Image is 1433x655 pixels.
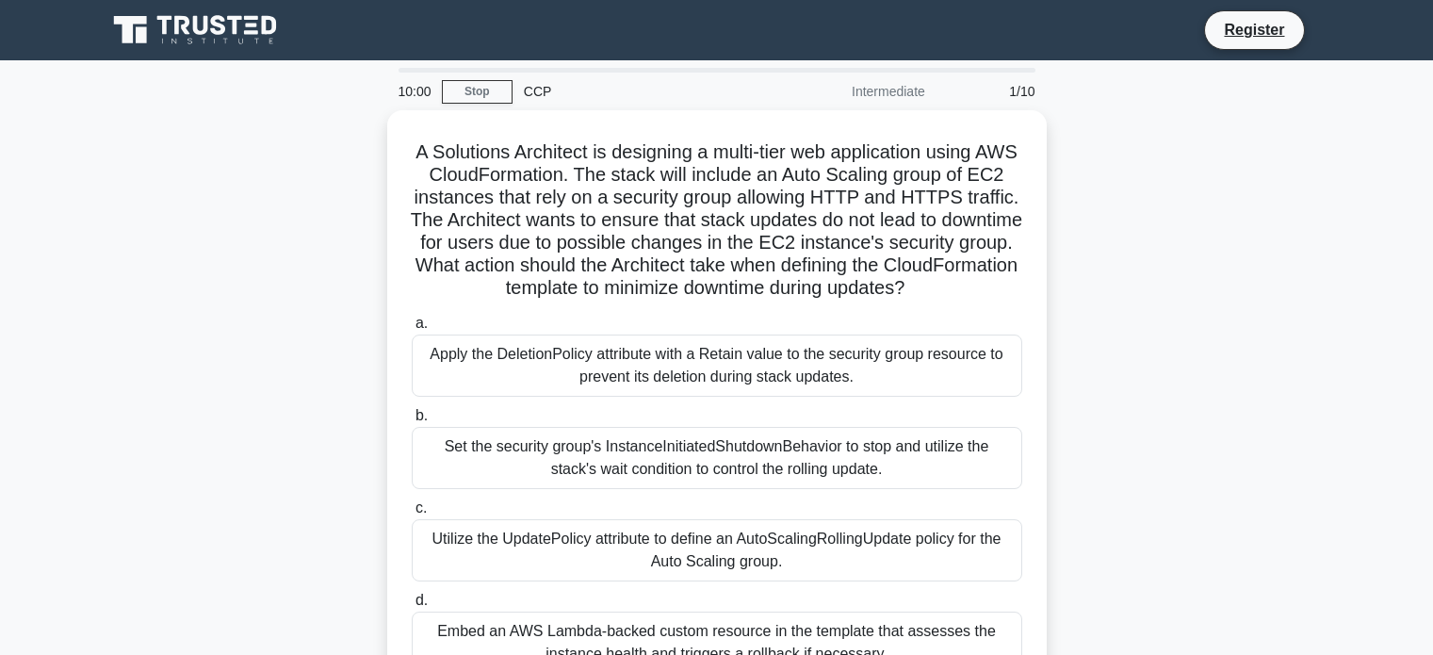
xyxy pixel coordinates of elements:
[412,519,1022,581] div: Utilize the UpdatePolicy attribute to define an AutoScalingRollingUpdate policy for the Auto Scal...
[513,73,772,110] div: CCP
[415,499,427,516] span: c.
[442,80,513,104] a: Stop
[412,427,1022,489] div: Set the security group's InstanceInitiatedShutdownBehavior to stop and utilize the stack's wait c...
[936,73,1047,110] div: 1/10
[415,592,428,608] span: d.
[772,73,936,110] div: Intermediate
[387,73,442,110] div: 10:00
[415,315,428,331] span: a.
[412,335,1022,397] div: Apply the DeletionPolicy attribute with a Retain value to the security group resource to prevent ...
[410,140,1024,301] h5: A Solutions Architect is designing a multi-tier web application using AWS CloudFormation. The sta...
[415,407,428,423] span: b.
[1213,18,1295,41] a: Register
